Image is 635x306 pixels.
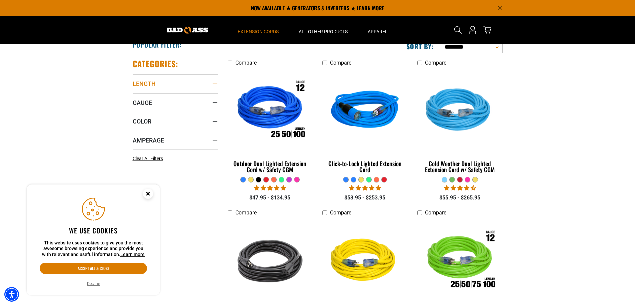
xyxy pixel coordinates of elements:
[425,60,446,66] span: Compare
[330,60,351,66] span: Compare
[418,73,502,149] img: Light Blue
[368,29,388,35] span: Apparel
[133,80,156,88] span: Length
[254,185,286,191] span: 4.81 stars
[322,194,407,202] div: $53.95 - $253.95
[133,118,151,125] span: Color
[322,69,407,176] a: blue Click-to-Lock Lighted Extension Cord
[133,74,218,93] summary: Length
[40,226,147,235] h2: We use cookies
[228,16,289,44] summary: Extension Cords
[299,29,348,35] span: All Other Products
[40,240,147,258] p: This website uses cookies to give you the most awesome browsing experience and provide you with r...
[349,185,381,191] span: 4.87 stars
[167,27,208,34] img: Bad Ass Extension Cords
[133,155,166,162] a: Clear All Filters
[235,60,257,66] span: Compare
[136,184,160,205] button: Close this option
[323,73,407,149] img: blue
[417,69,502,176] a: Light Blue Cold Weather Dual Lighted Extension Cord w/ Safety CGM
[417,194,502,202] div: $55.95 - $265.95
[133,99,152,107] span: Gauge
[133,112,218,131] summary: Color
[322,160,407,172] div: Click-to-Lock Lighted Extension Cord
[358,16,398,44] summary: Apparel
[453,25,463,35] summary: Search
[482,26,493,34] a: cart
[323,222,407,299] img: yellow
[133,156,163,161] span: Clear All Filters
[289,16,358,44] summary: All Other Products
[228,69,313,176] a: Outdoor Dual Lighted Extension Cord w/ Safety CGM Outdoor Dual Lighted Extension Cord w/ Safety CGM
[444,185,476,191] span: 4.62 stars
[238,29,279,35] span: Extension Cords
[228,194,313,202] div: $47.95 - $134.95
[228,73,312,149] img: Outdoor Dual Lighted Extension Cord w/ Safety CGM
[133,40,182,49] h2: Popular Filter:
[133,93,218,112] summary: Gauge
[467,16,478,44] a: Open this option
[235,209,257,216] span: Compare
[85,280,102,287] button: Decline
[228,222,312,299] img: black
[425,209,446,216] span: Compare
[417,160,502,172] div: Cold Weather Dual Lighted Extension Cord w/ Safety CGM
[330,209,351,216] span: Compare
[4,287,19,302] div: Accessibility Menu
[27,184,160,296] aside: Cookie Consent
[228,160,313,172] div: Outdoor Dual Lighted Extension Cord w/ Safety CGM
[133,59,179,69] h2: Categories:
[418,222,502,299] img: Outdoor Single Lighted Extension Cord
[133,137,164,144] span: Amperage
[133,131,218,150] summary: Amperage
[406,42,434,51] label: Sort by:
[40,263,147,274] button: Accept all & close
[120,252,145,257] a: This website uses cookies to give you the most awesome browsing experience and provide you with r...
